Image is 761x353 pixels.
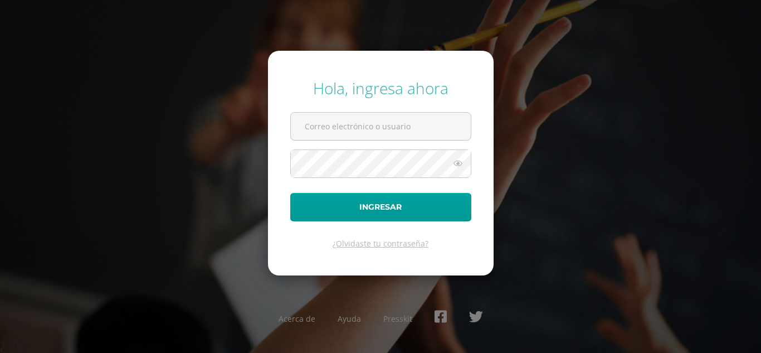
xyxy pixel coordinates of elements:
[279,313,315,324] a: Acerca de
[333,238,428,249] a: ¿Olvidaste tu contraseña?
[290,78,471,99] div: Hola, ingresa ahora
[338,313,361,324] a: Ayuda
[383,313,412,324] a: Presskit
[291,113,471,140] input: Correo electrónico o usuario
[290,193,471,221] button: Ingresar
